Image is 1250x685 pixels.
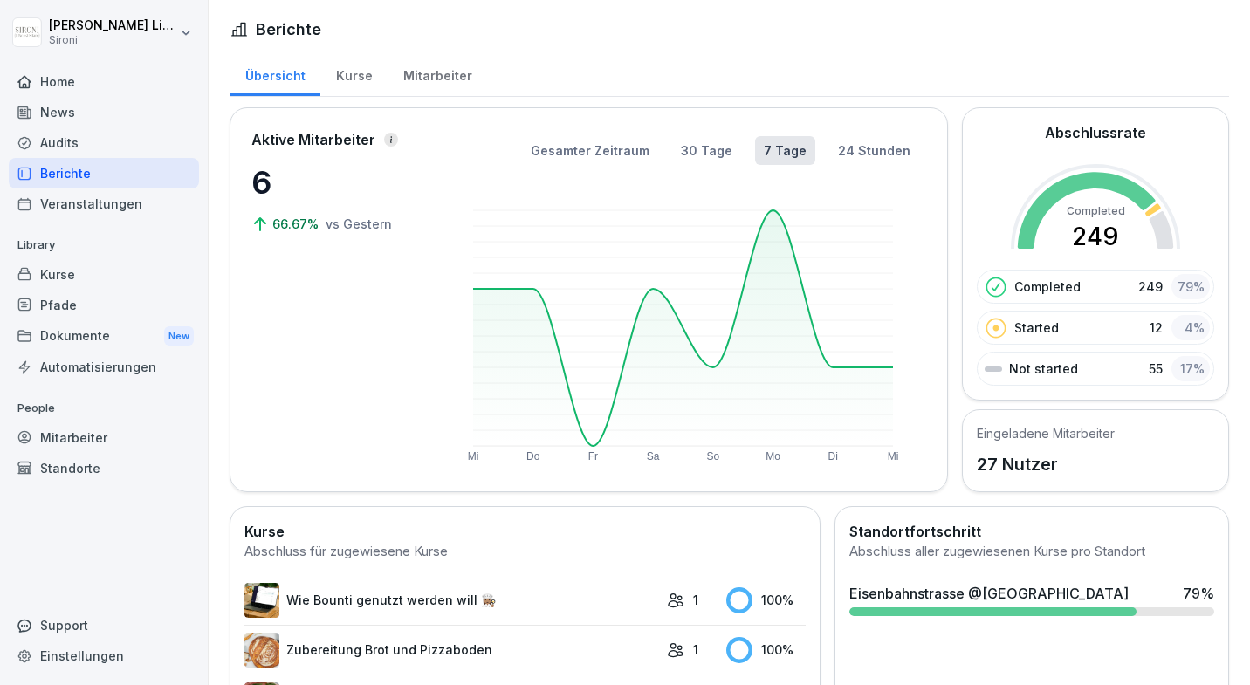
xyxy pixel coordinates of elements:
[693,591,698,609] p: 1
[9,188,199,219] a: Veranstaltungen
[244,542,806,562] div: Abschluss für zugewiesene Kurse
[766,450,780,462] text: Mo
[9,640,199,671] a: Einstellungen
[251,159,426,206] p: 6
[244,521,806,542] h2: Kurse
[849,542,1214,562] div: Abschluss aller zugewiesenen Kurse pro Standort
[9,231,199,259] p: Library
[522,136,658,165] button: Gesamter Zeitraum
[9,66,199,97] a: Home
[9,158,199,188] a: Berichte
[1045,122,1146,143] h2: Abschlussrate
[828,450,838,462] text: Di
[849,521,1214,542] h2: Standortfortschritt
[9,394,199,422] p: People
[726,637,806,663] div: 100 %
[672,136,741,165] button: 30 Tage
[977,451,1115,477] p: 27 Nutzer
[526,450,540,462] text: Do
[726,587,806,613] div: 100 %
[9,610,199,640] div: Support
[1183,583,1214,604] div: 79 %
[244,583,279,618] img: bqcw87wt3eaim098drrkbvff.png
[693,640,698,659] p: 1
[49,34,176,46] p: Sironi
[1014,277,1081,296] p: Completed
[9,97,199,127] a: News
[9,320,199,353] a: DokumenteNew
[272,215,322,233] p: 66.67%
[49,18,176,33] p: [PERSON_NAME] Lilja
[164,326,194,346] div: New
[9,320,199,353] div: Dokumente
[1171,315,1210,340] div: 4 %
[1150,319,1163,337] p: 12
[1149,360,1163,378] p: 55
[9,453,199,483] a: Standorte
[230,51,320,96] a: Übersicht
[1171,274,1210,299] div: 79 %
[256,17,321,41] h1: Berichte
[244,633,658,668] a: Zubereitung Brot und Pizzaboden
[647,450,660,462] text: Sa
[244,633,279,668] img: w9nobtcttnghg4wslidxrrlr.png
[842,576,1221,623] a: Eisenbahnstrasse @[GEOGRAPHIC_DATA]79%
[9,127,199,158] a: Audits
[251,129,375,150] p: Aktive Mitarbeiter
[9,352,199,382] a: Automatisierungen
[888,450,899,462] text: Mi
[829,136,919,165] button: 24 Stunden
[9,422,199,453] a: Mitarbeiter
[977,424,1115,442] h5: Eingeladene Mitarbeiter
[1009,360,1078,378] p: Not started
[707,450,720,462] text: So
[1138,277,1163,296] p: 249
[9,259,199,290] a: Kurse
[1171,356,1210,381] div: 17 %
[388,51,487,96] a: Mitarbeiter
[320,51,388,96] a: Kurse
[588,450,598,462] text: Fr
[326,215,392,233] p: vs Gestern
[1014,319,1059,337] p: Started
[9,290,199,320] a: Pfade
[755,136,815,165] button: 7 Tage
[849,583,1129,604] div: Eisenbahnstrasse @[GEOGRAPHIC_DATA]
[244,583,658,618] a: Wie Bounti genutzt werden will 👩🏽‍🍳
[468,450,479,462] text: Mi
